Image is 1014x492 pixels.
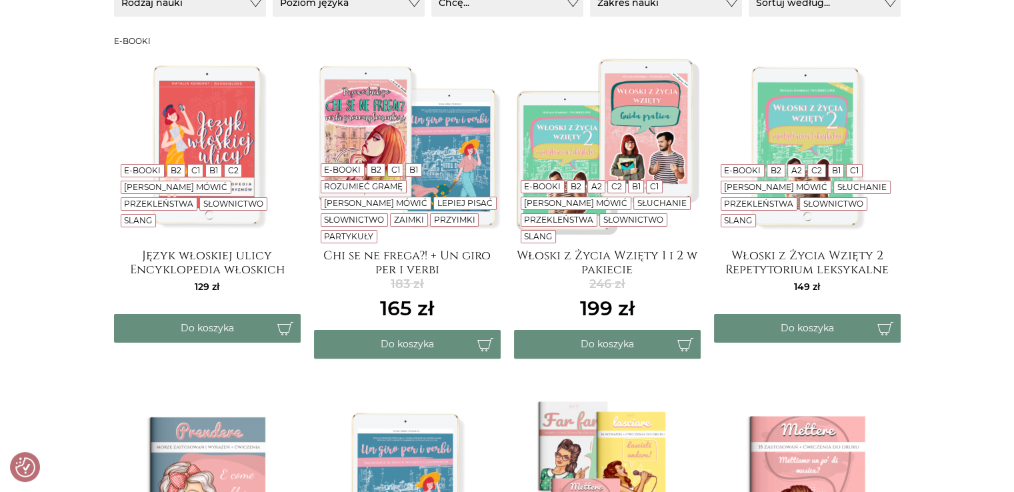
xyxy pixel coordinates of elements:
a: [PERSON_NAME] mówić [124,182,227,192]
span: 129 [195,281,219,293]
a: Słownictwo [603,215,663,225]
a: E-booki [724,165,761,175]
a: Lepiej pisać [437,198,493,208]
a: Zaimki [394,215,424,225]
a: Przyimki [433,215,475,225]
a: E-booki [524,181,561,191]
a: Słuchanie [837,182,887,192]
a: B2 [571,181,581,191]
a: Rozumieć gramę [324,181,403,191]
a: Slang [524,231,552,241]
a: Partykuły [324,231,373,241]
a: B1 [409,165,418,175]
a: [PERSON_NAME] mówić [524,198,627,208]
a: C2 [811,165,822,175]
a: B2 [171,165,181,175]
ins: 199 [580,293,635,323]
button: Do koszyka [514,330,701,359]
a: Chi se ne frega?! + Un giro per i verbi [314,249,501,275]
a: C2 [611,181,622,191]
a: B2 [371,165,381,175]
a: Słownictwo [324,215,384,225]
a: A2 [791,165,801,175]
a: A2 [591,181,601,191]
h3: E-booki [114,37,901,46]
a: Przekleństwa [524,215,593,225]
a: C2 [228,165,239,175]
a: B1 [632,181,641,191]
a: E-booki [324,165,361,175]
a: Słuchanie [637,198,687,208]
button: Do koszyka [714,314,901,343]
a: [PERSON_NAME] mówić [724,182,827,192]
a: Slang [124,215,152,225]
del: 183 [380,275,434,293]
a: C1 [850,165,859,175]
a: C1 [391,165,399,175]
button: Do koszyka [314,330,501,359]
a: C1 [191,165,199,175]
a: Przekleństwa [724,199,793,209]
button: Do koszyka [114,314,301,343]
a: Włoski z Życia Wzięty 2 Repetytorium leksykalne [714,249,901,275]
a: [PERSON_NAME] mówić [324,198,427,208]
a: Słownictwo [803,199,863,209]
a: Włoski z Życia Wzięty 1 i 2 w pakiecie [514,249,701,275]
span: 149 [794,281,820,293]
img: Revisit consent button [15,457,35,477]
ins: 165 [380,293,434,323]
del: 246 [580,275,635,293]
button: Preferencje co do zgód [15,457,35,477]
a: Słownictwo [203,199,263,209]
a: E-booki [124,165,161,175]
a: Slang [724,215,752,225]
a: Przekleństwa [124,199,193,209]
a: C1 [650,181,659,191]
a: B1 [209,165,218,175]
a: B2 [771,165,781,175]
a: Język włoskiej ulicy Encyklopedia włoskich wulgaryzmów [114,249,301,275]
a: B1 [832,165,841,175]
